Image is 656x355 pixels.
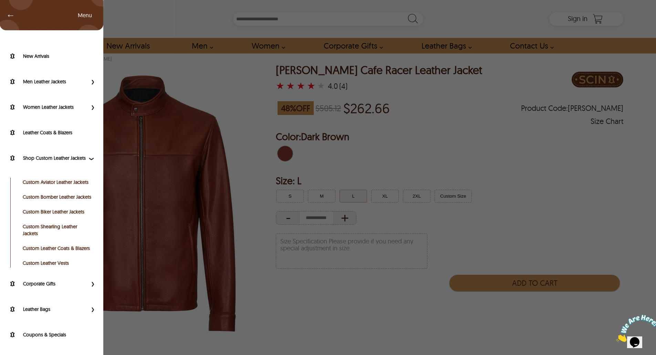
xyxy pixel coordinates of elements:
a: Shop Custom Biker Leather Jackets [23,208,92,215]
a: Shop Leather Coats & Blazers [7,128,96,137]
label: Leather Bags [23,306,87,313]
label: Women Leather Jackets [23,104,87,111]
a: Shop Custom Leather Coats & Blazers [23,245,92,252]
a: Men Leather Jackets [7,77,87,86]
a: New Arrivals [7,52,96,60]
a: Shop Custom Leather Jackets [7,154,87,162]
label: Shop Custom Leather Jackets [23,155,87,161]
label: Coupons & Specials [23,331,96,338]
a: Women Leather Jackets [7,103,87,111]
a: Shop Custom Aviator Leather Jackets [23,179,92,186]
label: Leather Coats & Blazers [23,129,96,136]
label: Corporate Gifts [23,280,87,287]
a: Shop Corporate Gifts [7,280,87,288]
label: New Arrivals [23,53,96,60]
img: Chat attention grabber [3,3,45,30]
a: Shop Leather Bags [7,305,87,313]
a: Shop Custom Shearling Leather Jackets [23,223,92,237]
span: Left Menu Items [78,12,99,19]
a: Shop Custom Leather Vests [23,260,92,267]
label: Men Leather Jackets [23,78,87,85]
a: Shop Custom Bomber Leather Jackets [23,194,92,200]
a: Coupons & Specials [7,331,96,339]
iframe: chat widget [613,312,656,345]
